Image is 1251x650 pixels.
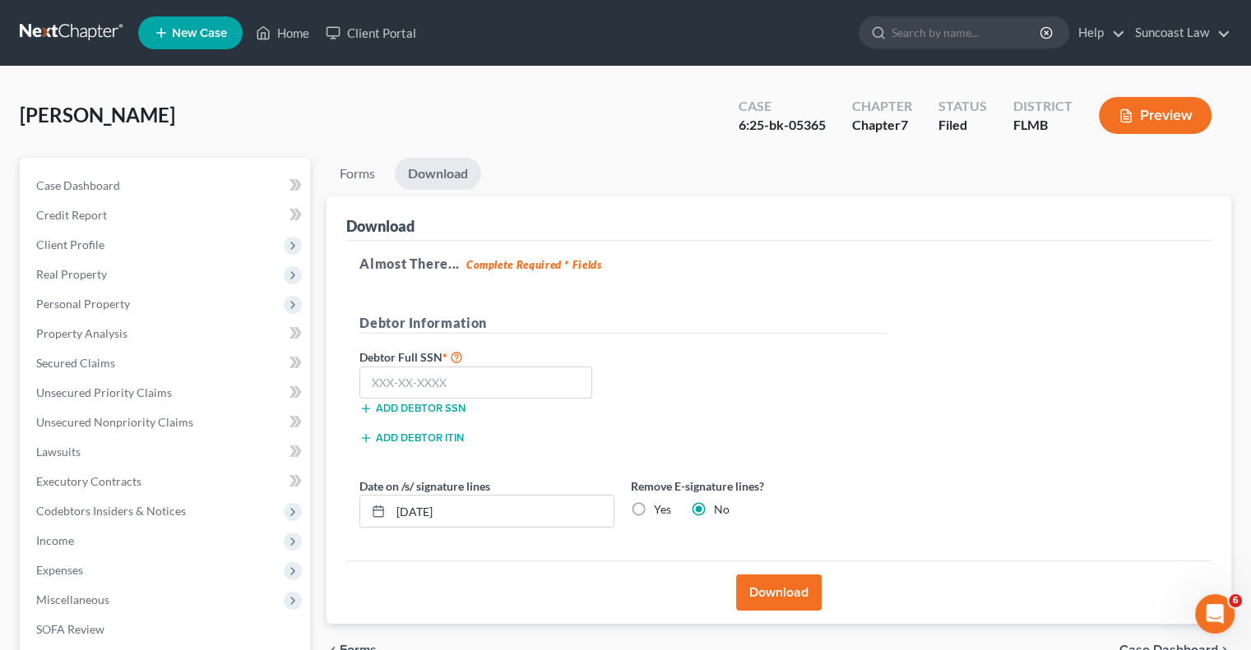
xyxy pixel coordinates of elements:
label: Date on /s/ signature lines [359,477,490,495]
a: Property Analysis [23,319,310,348]
button: Add debtor SSN [359,402,466,415]
span: Expenses [36,563,83,577]
label: No [714,501,730,518]
p: The team can also help [80,21,205,37]
button: Emoji picker [25,524,39,537]
span: Miscellaneous [36,592,109,606]
h5: Debtor Information [359,313,886,334]
a: Client Portal [317,18,424,48]
a: Lawsuits [23,437,310,467]
a: Home [248,18,317,48]
span: Lawsuits [36,445,81,459]
label: Debtor Full SSN [351,347,623,366]
div: than k you [241,341,303,357]
span: Unsecured Nonpriority Claims [36,415,193,429]
span: Secured Claims [36,356,115,370]
span: 6 [1229,594,1242,607]
span: Unsecured Priority Claims [36,385,172,399]
div: Filed [938,116,987,135]
button: Add debtor ITIN [359,431,464,445]
div: Melissa says… [13,451,316,532]
span: SOFA Review [36,622,104,636]
div: Chapter [852,97,912,116]
div: Lindsey says… [13,380,316,430]
iframe: Intercom live chat [1195,594,1235,634]
div: than k you [228,331,316,367]
div: Download [346,216,415,236]
span: Credit Report [36,208,107,222]
span: [PERSON_NAME] [20,103,175,127]
a: Case Dashboard [23,171,310,201]
label: Remove E-signature lines? [631,477,886,495]
h1: Operator [80,8,138,21]
textarea: Message… [14,490,315,518]
h5: Almost There... [359,254,1198,274]
button: Home [257,7,289,38]
a: Secured Claims [23,348,310,378]
span: Codebtors Insiders & Notices [36,504,186,518]
span: Property Analysis [36,326,127,340]
a: Help [1070,18,1125,48]
button: go back [11,7,42,38]
div: [DATE] [13,429,316,451]
div: Melissa says… [13,331,316,380]
div: Lindsey says… [13,57,316,331]
input: XXX-XX-XXXX [359,366,592,399]
div: good morning, i have two filings [DATE], just wanted to know if the CCC need to still be filed se... [72,461,303,509]
label: Yes [654,501,671,518]
a: Download [395,158,481,190]
a: Forms [327,158,388,190]
div: Status [938,97,987,116]
strong: Complete Required * Fields [466,258,602,271]
button: Preview [1099,97,1212,134]
div: FLMB [1013,116,1073,135]
a: Suncoast Law [1127,18,1230,48]
div: Hi [PERSON_NAME]! Our team made several updates to the filing process that should fix those filin... [26,67,257,308]
span: Executory Contracts [36,474,141,488]
input: Search by name... [892,17,1042,48]
a: Unsecured Priority Claims [23,378,310,408]
div: Hi [PERSON_NAME]! Our team made several updates to the filing process that should fix those filin... [13,57,270,318]
span: Personal Property [36,297,130,311]
button: Upload attachment [78,524,91,537]
a: SOFA Review [23,615,310,644]
button: Start recording [104,524,118,537]
button: Send a message… [282,518,308,544]
span: Income [36,533,74,547]
a: Credit Report [23,201,310,230]
span: 7 [901,117,908,132]
span: Real Property [36,267,107,281]
div: 6:25-bk-05365 [739,116,826,135]
span: Client Profile [36,237,104,251]
button: Download [736,574,822,611]
div: Case [739,97,826,116]
div: good morning, i have two filings [DATE], just wanted to know if the CCC need to still be filed se... [59,451,316,519]
a: Unsecured Nonpriority Claims [23,408,310,437]
img: Profile image for Operator [47,9,73,35]
div: You're welcome! [26,390,121,407]
div: You're welcome! [13,380,134,417]
div: District [1013,97,1073,116]
input: MM/DD/YYYY [391,496,614,527]
div: Close [289,7,318,36]
span: Case Dashboard [36,178,120,192]
span: New Case [172,27,227,39]
div: Chapter [852,116,912,135]
a: Executory Contracts [23,467,310,496]
button: Gif picker [52,524,65,537]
